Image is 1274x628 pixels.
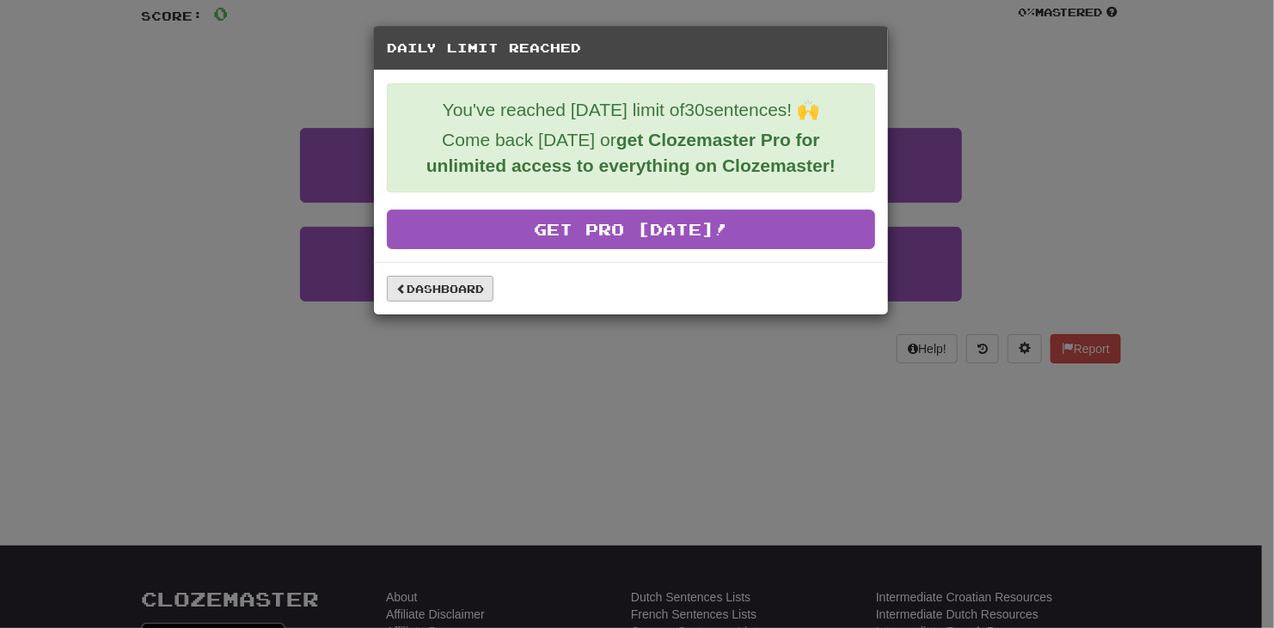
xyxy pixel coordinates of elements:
strong: get Clozemaster Pro for unlimited access to everything on Clozemaster! [426,130,836,175]
p: Come back [DATE] or [401,127,861,179]
a: Get Pro [DATE]! [387,210,875,249]
a: Dashboard [387,276,493,302]
p: You've reached [DATE] limit of 30 sentences! 🙌 [401,97,861,123]
h5: Daily Limit Reached [387,40,875,57]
